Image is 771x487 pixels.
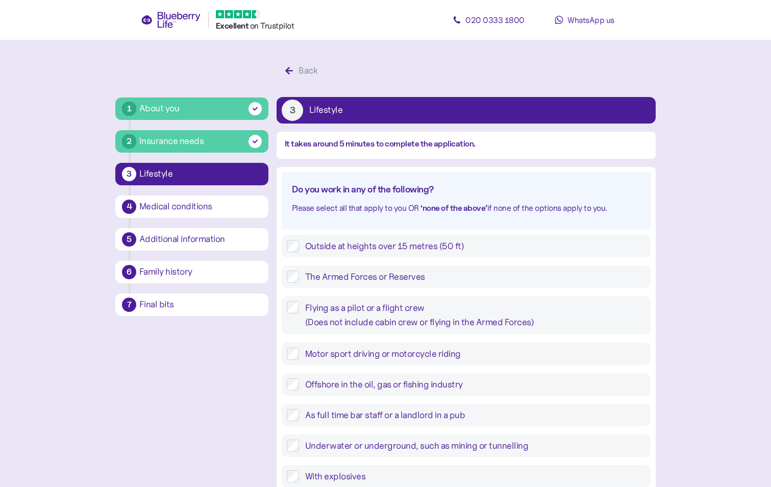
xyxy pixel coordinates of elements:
[299,348,645,360] label: Motor sport driving or motorcycle riding
[292,182,640,197] div: Do you work in any of the following?
[139,300,262,309] div: Final bits
[282,100,303,121] div: 3
[139,102,180,115] div: About you
[299,64,317,78] div: Back
[277,97,656,124] button: 3Lifestyle
[122,298,136,312] div: 7
[122,232,136,247] div: 5
[115,261,268,283] button: 6Family history
[139,235,262,244] div: Additional information
[299,240,645,252] label: Outside at heights over 15 metres (50 ft)
[305,301,645,329] div: Flying as a pilot or a flight crew (Does not include cabin crew or flying in the Armed Forces)
[539,10,631,30] a: WhatsApp us
[122,200,136,214] div: 4
[115,196,268,218] button: 4Medical conditions
[465,15,525,25] span: 020 0333 1800
[115,294,268,316] button: 7Final bits
[115,228,268,251] button: 5Additional information
[299,470,645,482] label: With explosives
[139,267,262,277] div: Family history
[299,440,645,452] label: Underwater or underground, such as mining or tunnelling
[250,20,294,31] span: on Trustpilot
[277,60,329,82] button: Back
[115,98,268,120] button: 1About you
[420,203,487,213] b: ‘none of the above’
[139,169,262,179] div: Lifestyle
[292,202,640,215] div: Please select all that apply to you OR if none of the options apply to you.
[139,134,204,148] div: Insurance needs
[139,202,262,211] div: Medical conditions
[115,130,268,153] button: 2Insurance needs
[115,163,268,185] button: 3Lifestyle
[285,138,648,151] div: It takes around 5 minutes to complete the application.
[216,21,250,31] span: Excellent ️
[122,265,136,279] div: 6
[299,409,645,421] label: As full time bar staff or a landlord in a pub
[443,10,535,30] a: 020 0333 1800
[122,134,136,149] div: 2
[122,102,136,116] div: 1
[299,271,645,283] label: The Armed Forces or Reserves
[309,106,343,115] div: Lifestyle
[122,167,136,181] div: 3
[567,15,614,25] span: WhatsApp us
[299,378,645,391] label: Offshore in the oil, gas or fishing industry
